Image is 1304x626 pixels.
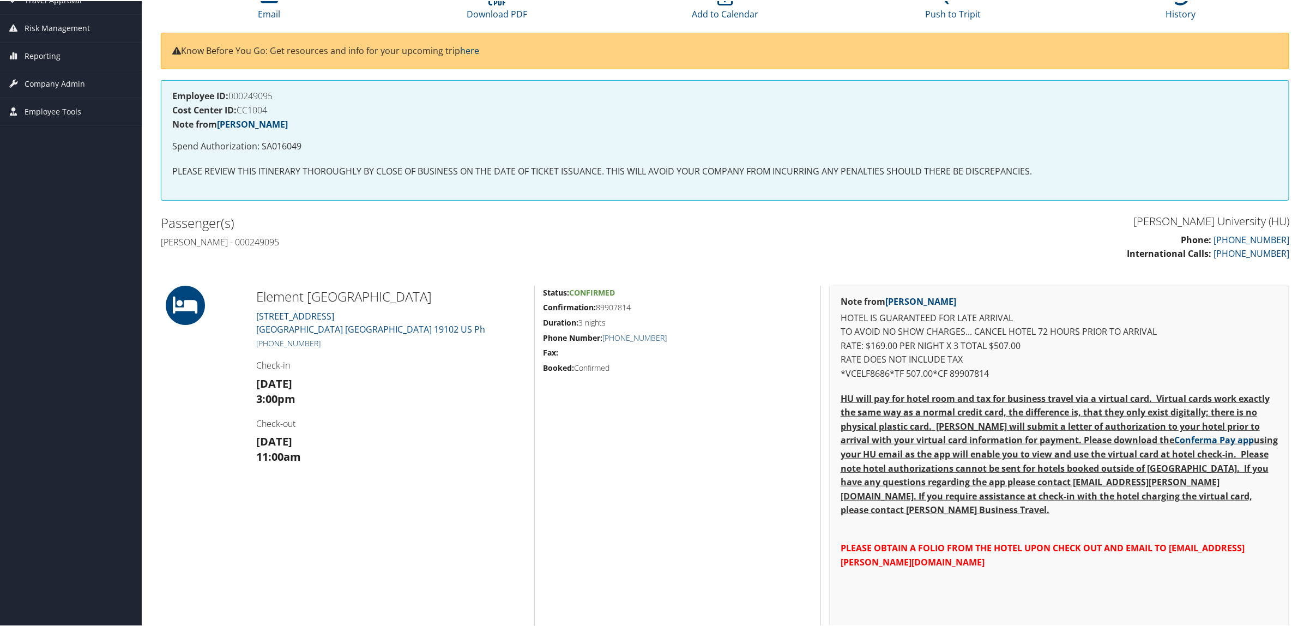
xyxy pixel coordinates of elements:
[172,139,1278,153] p: Spend Authorization: SA016049
[172,103,237,115] strong: Cost Center ID:
[543,362,812,372] h5: Confirmed
[460,44,479,56] a: here
[161,213,717,231] h2: Passenger(s)
[543,346,558,357] strong: Fax:
[25,41,61,69] span: Reporting
[256,375,292,390] strong: [DATE]
[161,235,717,247] h4: [PERSON_NAME] - 000249095
[543,301,596,311] strong: Confirmation:
[25,69,85,97] span: Company Admin
[569,286,615,297] span: Confirmed
[256,337,321,347] a: [PHONE_NUMBER]
[217,117,288,129] a: [PERSON_NAME]
[1127,246,1211,258] strong: International Calls:
[543,332,602,342] strong: Phone Number:
[1181,233,1211,245] strong: Phone:
[543,362,574,372] strong: Booked:
[256,390,295,405] strong: 3:00pm
[1214,233,1289,245] a: [PHONE_NUMBER]
[256,286,526,305] h2: Element [GEOGRAPHIC_DATA]
[841,392,1278,515] strong: HU will pay for hotel room and tax for business travel via a virtual card. Virtual cards work exa...
[25,14,90,41] span: Risk Management
[543,316,812,327] h5: 3 nights
[1214,246,1289,258] a: [PHONE_NUMBER]
[256,417,526,429] h4: Check-out
[172,164,1278,178] p: PLEASE REVIEW THIS ITINERARY THOROUGHLY BY CLOSE OF BUSINESS ON THE DATE OF TICKET ISSUANCE. THIS...
[543,301,812,312] h5: 89907814
[543,316,578,327] strong: Duration:
[256,358,526,370] h4: Check-in
[733,213,1289,228] h3: [PERSON_NAME] University (HU)
[172,43,1278,57] p: Know Before You Go: Get resources and info for your upcoming trip
[25,97,81,124] span: Employee Tools
[841,541,1245,567] span: PLEASE OBTAIN A FOLIO FROM THE HOTEL UPON CHECK OUT AND EMAIL TO [EMAIL_ADDRESS][PERSON_NAME][DOM...
[256,433,292,448] strong: [DATE]
[172,105,1278,113] h4: CC1004
[256,309,485,334] a: [STREET_ADDRESS][GEOGRAPHIC_DATA] [GEOGRAPHIC_DATA] 19102 US Ph
[172,91,1278,99] h4: 000249095
[172,117,288,129] strong: Note from
[602,332,667,342] a: [PHONE_NUMBER]
[885,294,956,306] a: [PERSON_NAME]
[256,448,301,463] strong: 11:00am
[1174,433,1254,445] a: Conferma Pay app
[841,294,956,306] strong: Note from
[841,310,1278,380] p: HOTEL IS GUARANTEED FOR LATE ARRIVAL TO AVOID NO SHOW CHARGES... CANCEL HOTEL 72 HOURS PRIOR TO A...
[172,89,228,101] strong: Employee ID:
[543,286,569,297] strong: Status:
